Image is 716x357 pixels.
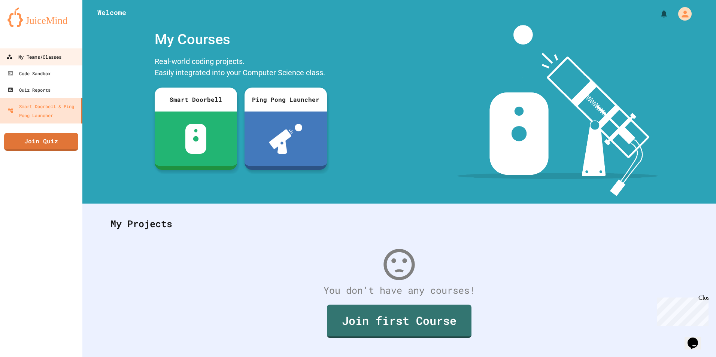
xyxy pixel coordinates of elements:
[7,85,51,94] div: Quiz Reports
[269,124,303,154] img: ppl-with-ball.png
[4,133,78,151] a: Join Quiz
[7,7,75,27] img: logo-orange.svg
[646,7,670,20] div: My Notifications
[155,88,237,112] div: Smart Doorbell
[670,5,694,22] div: My Account
[654,295,709,326] iframe: chat widget
[151,54,331,82] div: Real-world coding projects. Easily integrated into your Computer Science class.
[151,25,331,54] div: My Courses
[3,3,52,48] div: Chat with us now!Close
[685,327,709,350] iframe: chat widget
[185,124,207,154] img: sdb-white.svg
[457,25,658,196] img: banner-image-my-projects.png
[103,283,695,297] div: You don't have any courses!
[7,102,78,120] div: Smart Doorbell & Ping Pong Launcher
[103,209,695,238] div: My Projects
[327,305,471,338] a: Join first Course
[6,52,61,62] div: My Teams/Classes
[245,88,327,112] div: Ping Pong Launcher
[7,69,51,78] div: Code Sandbox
